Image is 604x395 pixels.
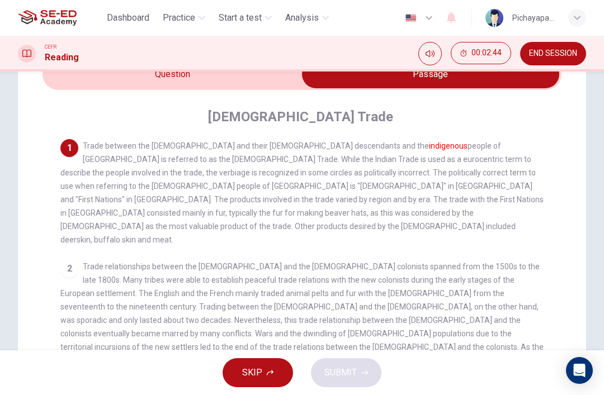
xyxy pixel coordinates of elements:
[45,51,79,64] h1: Reading
[214,8,276,28] button: Start a test
[242,365,262,380] span: SKIP
[529,49,577,58] span: END SESSION
[60,141,544,244] span: Trade between the [DEMOGRAPHIC_DATA] and their [DEMOGRAPHIC_DATA] descendants and the people of [...
[520,42,586,65] button: END SESSION
[451,42,511,64] button: 00:02:44
[451,42,511,65] div: Hide
[163,11,195,25] span: Practice
[45,43,56,51] span: CEFR
[485,9,503,27] img: Profile picture
[208,108,393,126] h4: [DEMOGRAPHIC_DATA] Trade
[60,262,544,378] span: Trade relationships between the [DEMOGRAPHIC_DATA] and the [DEMOGRAPHIC_DATA] colonists spanned f...
[512,11,555,25] div: Pichayapa Thongtan
[471,49,502,58] span: 00:02:44
[18,7,102,29] a: SE-ED Academy logo
[281,8,333,28] button: Analysis
[158,8,210,28] button: Practice
[219,11,262,25] span: Start a test
[429,141,468,150] font: indigenous
[18,7,77,29] img: SE-ED Academy logo
[566,357,593,384] div: Open Intercom Messenger
[223,358,293,387] button: SKIP
[60,139,78,157] div: 1
[404,14,418,22] img: en
[107,11,149,25] span: Dashboard
[285,11,319,25] span: Analysis
[102,8,154,28] button: Dashboard
[418,42,442,65] div: Mute
[60,260,78,278] div: 2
